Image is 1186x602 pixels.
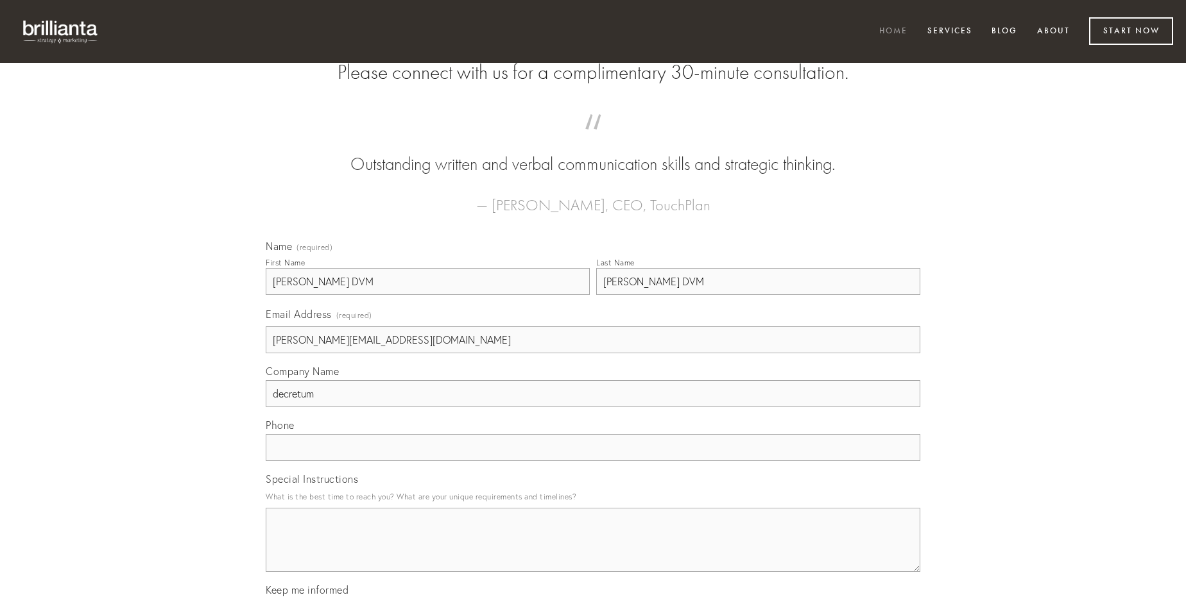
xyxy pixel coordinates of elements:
[596,258,635,267] div: Last Name
[1029,21,1078,42] a: About
[871,21,916,42] a: Home
[266,258,305,267] div: First Name
[266,240,292,253] span: Name
[13,13,109,50] img: brillianta - research, strategy, marketing
[266,472,358,485] span: Special Instructions
[983,21,1026,42] a: Blog
[296,244,332,251] span: (required)
[266,488,920,505] p: What is the best time to reach you? What are your unique requirements and timelines?
[266,583,348,596] span: Keep me informed
[266,419,295,431] span: Phone
[1089,17,1173,45] a: Start Now
[919,21,981,42] a: Services
[286,127,900,152] span: “
[266,308,332,321] span: Email Address
[286,127,900,177] blockquote: Outstanding written and verbal communication skills and strategic thinking.
[266,365,339,378] span: Company Name
[266,60,920,85] h2: Please connect with us for a complimentary 30-minute consultation.
[286,177,900,218] figcaption: — [PERSON_NAME], CEO, TouchPlan
[336,306,372,324] span: (required)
